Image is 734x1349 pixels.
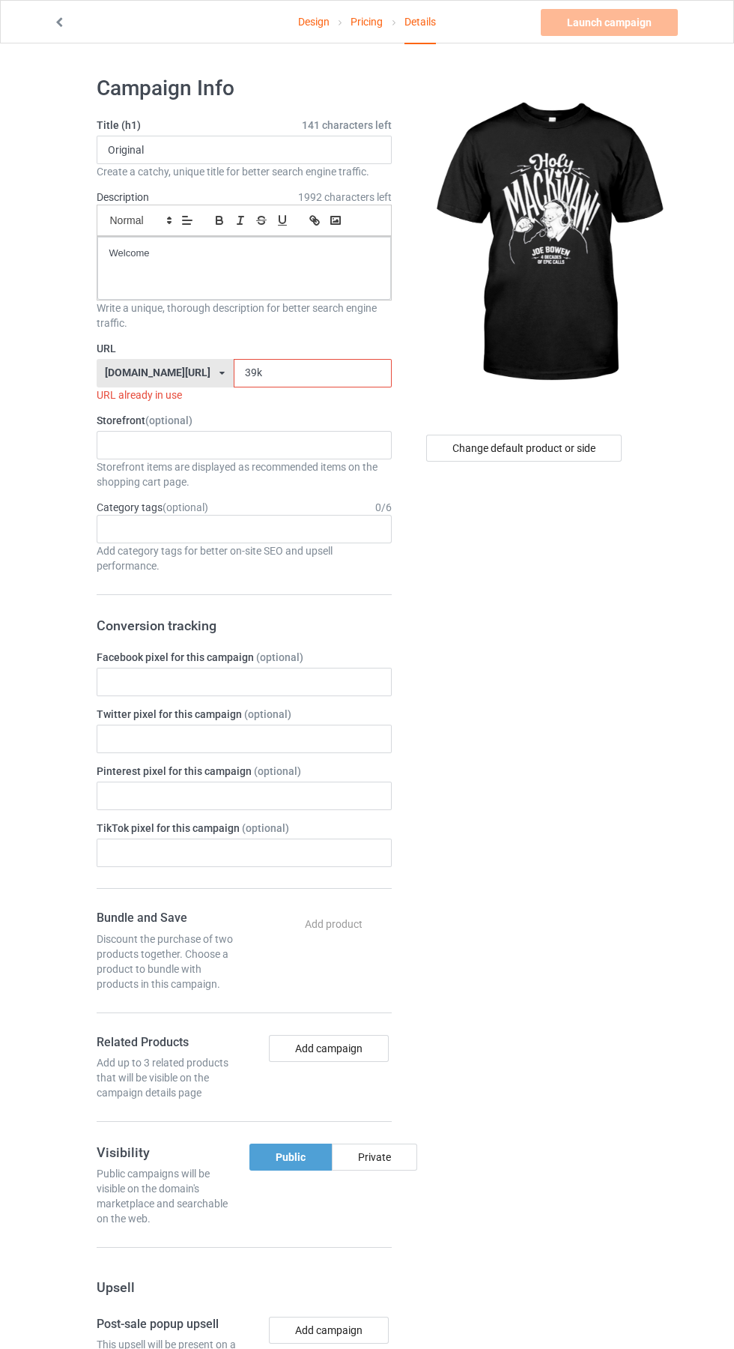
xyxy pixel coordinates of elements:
p: Welcome [109,247,379,261]
h4: Post-sale popup upsell [97,1317,239,1333]
div: [DOMAIN_NAME][URL] [105,367,210,378]
div: Create a catchy, unique title for better search engine traffic. [97,164,392,179]
h3: Visibility [97,1144,239,1161]
span: (optional) [244,708,291,720]
h3: Upsell [97,1279,392,1296]
div: Details [404,1,436,44]
label: TikTok pixel for this campaign [97,821,392,836]
h1: Campaign Info [97,75,392,102]
span: 141 characters left [302,118,392,133]
label: URL [97,341,392,356]
button: Add campaign [269,1035,389,1062]
div: Add category tags for better on-site SEO and upsell performance. [97,543,392,573]
label: Facebook pixel for this campaign [97,650,392,665]
a: Design [298,1,330,43]
div: URL already in use [97,387,392,402]
div: Change default product or side [426,435,622,462]
h4: Bundle and Save [97,911,239,926]
button: Add campaign [269,1317,389,1344]
span: 1992 characters left [298,190,392,205]
span: (optional) [254,765,301,777]
h4: Related Products [97,1035,239,1051]
div: Public campaigns will be visible on the domain's marketplace and searchable on the web. [97,1166,239,1226]
span: (optional) [145,414,192,426]
div: Public [249,1144,332,1171]
label: Category tags [97,500,208,515]
div: Discount the purchase of two products together. Choose a product to bundle with products in this ... [97,932,239,992]
span: (optional) [256,651,303,663]
span: (optional) [242,822,289,834]
label: Title (h1) [97,118,392,133]
h3: Conversion tracking [97,617,392,634]
div: Add up to 3 related products that will be visible on the campaign details page [97,1055,239,1100]
a: Pricing [351,1,383,43]
div: Storefront items are displayed as recommended items on the shopping cart page. [97,459,392,489]
label: Description [97,191,149,203]
div: 0 / 6 [375,500,392,515]
span: (optional) [163,501,208,513]
div: Private [332,1144,417,1171]
div: Write a unique, thorough description for better search engine traffic. [97,301,392,331]
label: Pinterest pixel for this campaign [97,764,392,779]
label: Twitter pixel for this campaign [97,707,392,722]
label: Storefront [97,413,392,428]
